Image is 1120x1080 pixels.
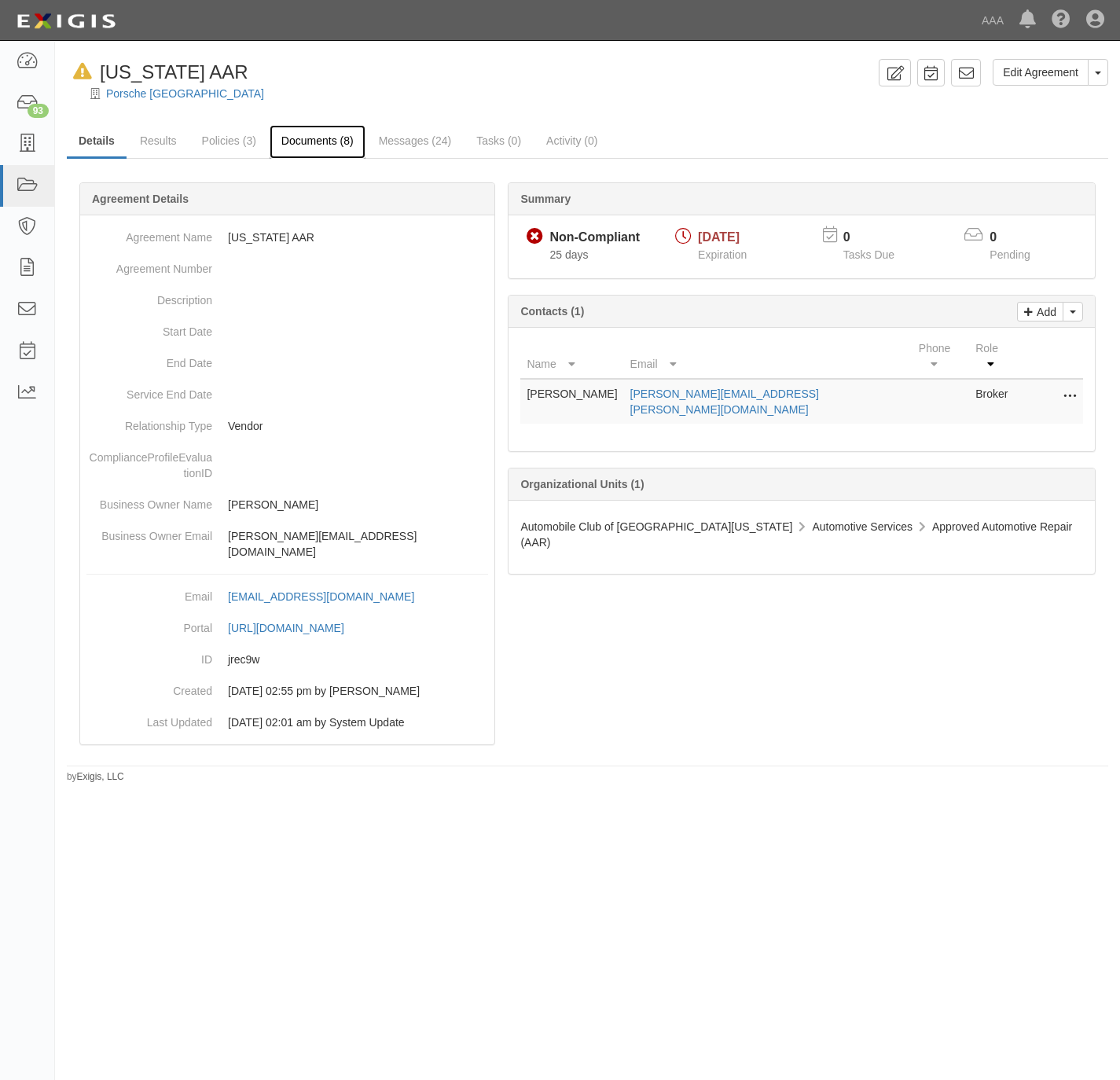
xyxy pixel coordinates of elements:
a: Tasks (0) [465,125,533,156]
a: Exigis, LLC [77,771,124,782]
p: Add [1033,303,1056,321]
dd: [DATE] 02:55 pm by [PERSON_NAME] [86,675,488,707]
th: Email [624,334,913,379]
dt: Email [86,581,212,604]
a: Activity (0) [534,125,609,156]
dt: Portal [86,612,212,636]
a: [PERSON_NAME][EMAIL_ADDRESS][PERSON_NAME][DOMAIN_NAME] [630,388,819,416]
th: Phone [913,334,969,379]
b: Contacts (1) [520,305,584,318]
dt: Business Owner Name [86,489,212,512]
i: In Default since 09/15/2025 [73,64,92,80]
dt: Description [86,285,212,308]
a: Details [67,125,127,159]
td: Broker [969,379,1020,424]
p: [PERSON_NAME] [228,497,488,512]
th: Name [520,334,623,379]
dt: ComplianceProfileEvaluationID [86,442,212,481]
a: Policies (3) [190,125,268,156]
dd: Vendor [86,410,488,442]
dt: Relationship Type [86,410,212,434]
img: logo-5460c22ac91f19d4615b14bd174203de0afe785f0fc80cf4dbbc73dc1793850b.png [12,7,120,35]
span: [US_STATE] AAR [100,61,248,83]
div: 93 [28,104,49,118]
dt: Agreement Number [86,253,212,277]
dt: End Date [86,347,212,371]
a: AAA [974,5,1012,36]
span: Since 09/01/2025 [549,248,588,261]
a: Messages (24) [367,125,464,156]
div: Non-Compliant [549,229,640,247]
a: [EMAIL_ADDRESS][DOMAIN_NAME] [228,590,431,603]
b: Organizational Units (1) [520,478,644,490]
i: Help Center - Complianz [1052,11,1070,30]
b: Agreement Details [92,193,189,205]
p: [PERSON_NAME][EMAIL_ADDRESS][DOMAIN_NAME] [228,528,488,560]
span: Pending [990,248,1030,261]
dt: Business Owner Email [86,520,212,544]
td: [PERSON_NAME] [520,379,623,424]
span: Tasks Due [843,248,894,261]
dd: jrec9w [86,644,488,675]
a: [URL][DOMAIN_NAME] [228,622,362,634]
span: Automotive Services [812,520,913,533]
div: California AAR [67,59,248,86]
p: 0 [990,229,1049,247]
dt: Agreement Name [86,222,212,245]
dd: [DATE] 02:01 am by System Update [86,707,488,738]
span: [DATE] [698,230,740,244]
th: Role [969,334,1020,379]
p: 0 [843,229,914,247]
small: by [67,770,124,784]
span: Automobile Club of [GEOGRAPHIC_DATA][US_STATE] [520,520,792,533]
a: Edit Agreement [993,59,1089,86]
b: Summary [520,193,571,205]
dt: Start Date [86,316,212,340]
dt: ID [86,644,212,667]
i: Non-Compliant [527,229,543,245]
dt: Created [86,675,212,699]
a: Porsche [GEOGRAPHIC_DATA] [106,87,264,100]
a: Add [1017,302,1063,321]
dt: Last Updated [86,707,212,730]
dt: Service End Date [86,379,212,402]
a: Documents (8) [270,125,365,159]
div: [EMAIL_ADDRESS][DOMAIN_NAME] [228,589,414,604]
span: Expiration [698,248,747,261]
dd: [US_STATE] AAR [86,222,488,253]
a: Results [128,125,189,156]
